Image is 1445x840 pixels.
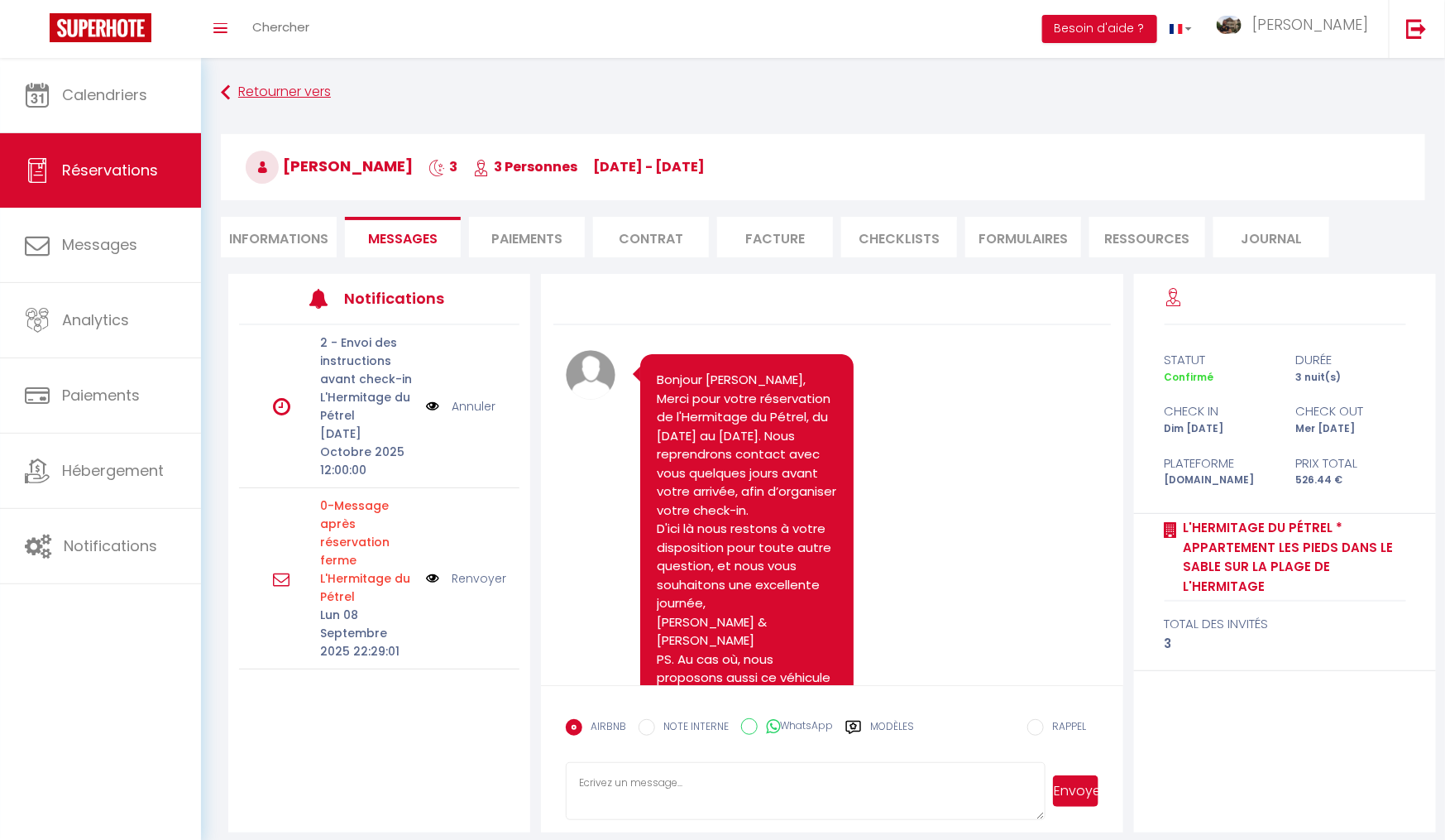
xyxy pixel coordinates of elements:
[1053,775,1098,807] button: Envoyer
[1153,473,1285,488] div: [DOMAIN_NAME]
[320,334,415,425] p: 2 - Envoi des instructions avant check-in L'Hermitage du Pétrel
[246,156,413,176] span: [PERSON_NAME]
[1285,401,1417,421] div: check out
[62,460,164,481] span: Hébergement
[344,280,461,317] h3: Notifications
[1285,370,1417,386] div: 3 nuit(s)
[50,13,151,42] img: Super Booking
[62,160,158,180] span: Réservations
[320,497,415,606] p: Motif d'échec d'envoi
[1178,518,1406,596] a: L'Hermitage du Pétrel * appartement les pieds dans le sable sur la plage de l'Hermitage
[426,569,439,588] img: NO IMAGE
[758,718,833,737] label: WhatsApp
[320,425,415,479] p: [DATE] Octobre 2025 12:00:00
[1165,634,1406,654] div: 3
[64,535,157,556] span: Notifications
[1153,350,1285,370] div: statut
[1153,454,1285,473] div: Plateforme
[1285,473,1417,488] div: 526.44 €
[1252,14,1368,35] span: [PERSON_NAME]
[469,217,585,257] li: Paiements
[1213,217,1329,257] li: Journal
[655,719,729,737] label: NOTE INTERNE
[473,157,577,176] span: 3 Personnes
[62,84,147,105] span: Calendriers
[566,350,615,400] img: avatar.png
[841,217,957,257] li: CHECKLISTS
[870,719,914,748] label: Modèles
[1165,614,1406,634] div: total des invités
[593,217,709,257] li: Contrat
[1153,401,1285,421] div: check in
[1285,454,1417,473] div: Prix total
[62,310,129,330] span: Analytics
[1153,421,1285,437] div: Dim [DATE]
[1089,217,1205,257] li: Ressources
[1285,350,1417,370] div: durée
[1217,16,1242,35] img: ...
[452,569,506,588] a: Renvoyer
[368,229,438,248] span: Messages
[13,7,63,56] button: Ouvrir le widget de chat LiveChat
[1406,18,1427,39] img: logout
[252,18,309,36] span: Chercher
[1285,421,1417,437] div: Mer [DATE]
[1044,719,1086,737] label: RAPPEL
[62,385,140,406] span: Paiements
[452,397,495,415] a: Annuler
[717,217,833,257] li: Facture
[593,157,705,176] span: [DATE] - [DATE]
[221,78,1425,108] a: Retourner vers
[1042,15,1157,43] button: Besoin d'aide ?
[221,217,337,257] li: Informations
[62,234,137,255] span: Messages
[426,397,439,415] img: NO IMAGE
[428,157,457,176] span: 3
[1165,370,1214,384] span: Confirmé
[320,606,415,660] p: Lun 08 Septembre 2025 22:29:01
[965,217,1081,257] li: FORMULAIRES
[582,719,626,737] label: AIRBNB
